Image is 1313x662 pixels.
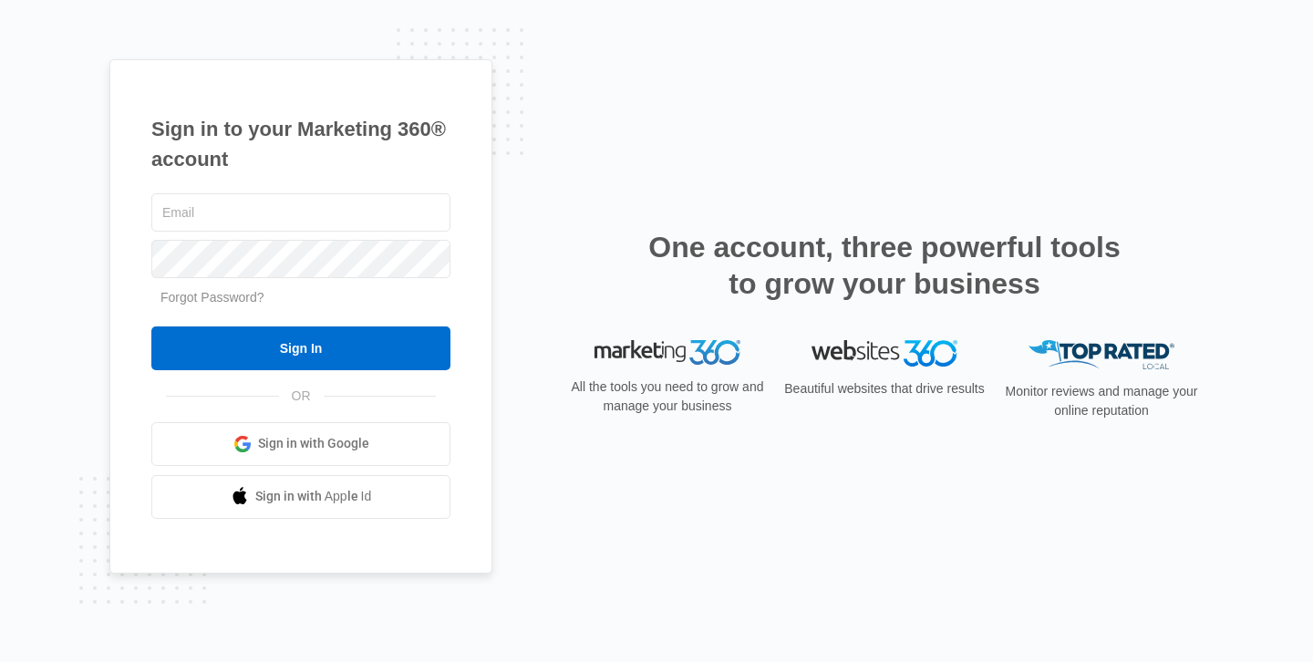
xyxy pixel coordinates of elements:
[151,193,450,232] input: Email
[594,340,740,366] img: Marketing 360
[812,340,957,367] img: Websites 360
[258,434,369,453] span: Sign in with Google
[151,114,450,174] h1: Sign in to your Marketing 360® account
[565,378,770,416] p: All the tools you need to grow and manage your business
[255,487,372,506] span: Sign in with Apple Id
[160,290,264,305] a: Forgot Password?
[782,379,987,398] p: Beautiful websites that drive results
[999,382,1204,420] p: Monitor reviews and manage your online reputation
[151,422,450,466] a: Sign in with Google
[643,229,1126,302] h2: One account, three powerful tools to grow your business
[151,326,450,370] input: Sign In
[1029,340,1174,370] img: Top Rated Local
[279,387,324,406] span: OR
[151,475,450,519] a: Sign in with Apple Id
